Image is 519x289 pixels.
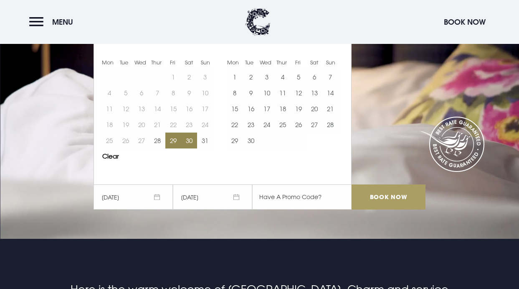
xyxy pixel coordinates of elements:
span: [DATE] [94,184,173,210]
button: 29 [227,133,243,148]
td: Choose Tuesday, September 30, 2025 as your start date. [243,133,258,148]
td: Choose Tuesday, September 23, 2025 as your start date. [243,117,258,133]
button: 6 [306,69,322,85]
button: 12 [291,85,306,101]
img: Clandeboye Lodge [246,8,271,36]
td: Choose Sunday, August 31, 2025 as your start date. [197,133,213,148]
button: 29 [165,133,181,148]
td: Choose Wednesday, September 24, 2025 as your start date. [259,117,275,133]
td: Choose Monday, September 29, 2025 as your start date. [227,133,243,148]
button: 26 [291,117,306,133]
td: Choose Saturday, September 20, 2025 as your start date. [306,101,322,117]
td: Choose Monday, September 22, 2025 as your start date. [227,117,243,133]
button: 21 [322,101,338,117]
td: Choose Wednesday, September 3, 2025 as your start date. [259,69,275,85]
button: 18 [275,101,291,117]
button: 5 [291,69,306,85]
td: Choose Thursday, September 11, 2025 as your start date. [275,85,291,101]
button: 22 [227,117,243,133]
button: 7 [322,69,338,85]
button: 3 [259,69,275,85]
input: Have A Promo Code? [252,184,352,210]
button: 28 [149,133,165,148]
td: Choose Thursday, September 4, 2025 as your start date. [275,69,291,85]
button: 11 [275,85,291,101]
button: 8 [227,85,243,101]
button: 17 [259,101,275,117]
td: Choose Friday, September 26, 2025 as your start date. [291,117,306,133]
td: Choose Tuesday, September 16, 2025 as your start date. [243,101,258,117]
td: Choose Wednesday, September 10, 2025 as your start date. [259,85,275,101]
td: Selected. Friday, August 29, 2025 [165,133,181,148]
span: Menu [52,17,73,27]
td: Choose Thursday, August 28, 2025 as your start date. [149,133,165,148]
button: 31 [197,133,213,148]
td: Choose Friday, September 5, 2025 as your start date. [291,69,306,85]
button: 16 [243,101,258,117]
td: Choose Saturday, September 27, 2025 as your start date. [306,117,322,133]
span: [DATE] [173,184,252,210]
button: 30 [243,133,258,148]
button: 25 [275,117,291,133]
button: Menu [29,13,77,31]
td: Choose Monday, September 8, 2025 as your start date. [227,85,243,101]
button: 13 [306,85,322,101]
td: Choose Thursday, September 25, 2025 as your start date. [275,117,291,133]
button: 15 [227,101,243,117]
td: Choose Saturday, September 13, 2025 as your start date. [306,85,322,101]
td: Choose Sunday, September 28, 2025 as your start date. [322,117,338,133]
td: Choose Friday, September 12, 2025 as your start date. [291,85,306,101]
td: Choose Thursday, September 18, 2025 as your start date. [275,101,291,117]
button: 23 [243,117,258,133]
button: 24 [259,117,275,133]
td: Choose Sunday, September 14, 2025 as your start date. [322,85,338,101]
input: Book Now [352,184,425,210]
button: Book Now [440,13,490,31]
td: Choose Wednesday, September 17, 2025 as your start date. [259,101,275,117]
td: Selected. Saturday, August 30, 2025 [181,133,197,148]
button: 2 [243,69,258,85]
button: 14 [322,85,338,101]
td: Choose Saturday, September 6, 2025 as your start date. [306,69,322,85]
td: Choose Sunday, September 7, 2025 as your start date. [322,69,338,85]
td: Choose Monday, September 15, 2025 as your start date. [227,101,243,117]
button: 1 [227,69,243,85]
td: Choose Friday, September 19, 2025 as your start date. [291,101,306,117]
button: 4 [275,69,291,85]
button: 20 [306,101,322,117]
td: Choose Monday, September 1, 2025 as your start date. [227,69,243,85]
td: Choose Tuesday, September 2, 2025 as your start date. [243,69,258,85]
button: 27 [306,117,322,133]
button: 10 [259,85,275,101]
button: 9 [243,85,258,101]
button: 30 [181,133,197,148]
button: 28 [322,117,338,133]
button: Clear [102,153,119,159]
td: Choose Tuesday, September 9, 2025 as your start date. [243,85,258,101]
button: 19 [291,101,306,117]
td: Choose Sunday, September 21, 2025 as your start date. [322,101,338,117]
